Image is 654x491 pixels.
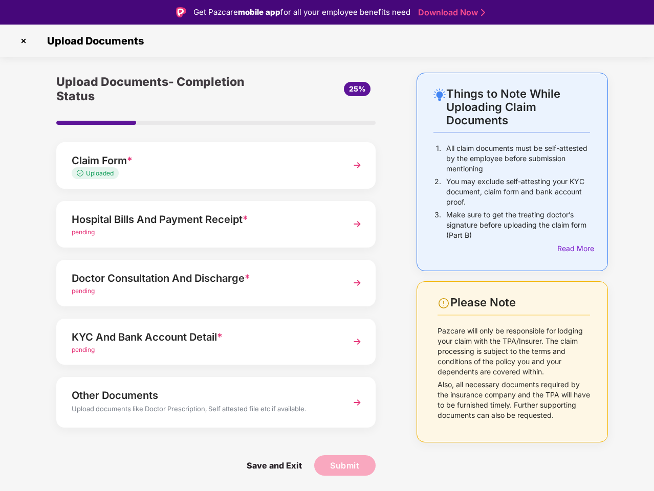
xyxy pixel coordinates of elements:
strong: mobile app [238,7,280,17]
img: svg+xml;base64,PHN2ZyBpZD0iTmV4dCIgeG1sbnM9Imh0dHA6Ly93d3cudzMub3JnLzIwMDAvc3ZnIiB3aWR0aD0iMzYiIG... [348,215,366,233]
div: Doctor Consultation And Discharge [72,270,336,286]
img: svg+xml;base64,PHN2ZyBpZD0iTmV4dCIgeG1sbnM9Imh0dHA6Ly93d3cudzMub3JnLzIwMDAvc3ZnIiB3aWR0aD0iMzYiIG... [348,156,366,174]
img: svg+xml;base64,PHN2ZyBpZD0iQ3Jvc3MtMzJ4MzIiIHhtbG5zPSJodHRwOi8vd3d3LnczLm9yZy8yMDAwL3N2ZyIgd2lkdG... [15,33,32,49]
p: Pazcare will only be responsible for lodging your claim with the TPA/Insurer. The claim processin... [438,326,590,377]
img: Logo [176,7,186,17]
p: 3. [434,210,441,240]
span: pending [72,228,95,236]
div: Things to Note While Uploading Claim Documents [446,87,590,127]
span: pending [72,346,95,353]
img: svg+xml;base64,PHN2ZyBpZD0iTmV4dCIgeG1sbnM9Imh0dHA6Ly93d3cudzMub3JnLzIwMDAvc3ZnIiB3aWR0aD0iMzYiIG... [348,274,366,292]
div: Read More [557,243,590,254]
img: svg+xml;base64,PHN2ZyBpZD0iV2FybmluZ18tXzI0eDI0IiBkYXRhLW5hbWU9Ildhcm5pbmcgLSAyNHgyNCIgeG1sbnM9Im... [438,297,450,309]
p: Also, all necessary documents required by the insurance company and the TPA will have to be furni... [438,380,590,420]
div: KYC And Bank Account Detail [72,329,336,345]
p: All claim documents must be self-attested by the employee before submission mentioning [446,143,590,174]
img: svg+xml;base64,PHN2ZyB4bWxucz0iaHR0cDovL3d3dy53My5vcmcvMjAwMC9zdmciIHdpZHRoPSIxMy4zMzMiIGhlaWdodD... [77,170,86,176]
p: You may exclude self-attesting your KYC document, claim form and bank account proof. [446,176,590,207]
span: 25% [349,84,365,93]
div: Claim Form [72,152,336,169]
div: Upload documents like Doctor Prescription, Self attested file etc if available. [72,404,336,417]
img: svg+xml;base64,PHN2ZyB4bWxucz0iaHR0cDovL3d3dy53My5vcmcvMjAwMC9zdmciIHdpZHRoPSIyNC4wOTMiIGhlaWdodD... [433,88,446,101]
button: Submit [314,455,376,476]
img: Stroke [481,7,485,18]
span: pending [72,287,95,295]
img: svg+xml;base64,PHN2ZyBpZD0iTmV4dCIgeG1sbnM9Imh0dHA6Ly93d3cudzMub3JnLzIwMDAvc3ZnIiB3aWR0aD0iMzYiIG... [348,332,366,351]
div: Get Pazcare for all your employee benefits need [193,6,410,18]
a: Download Now [418,7,482,18]
img: svg+xml;base64,PHN2ZyBpZD0iTmV4dCIgeG1sbnM9Imh0dHA6Ly93d3cudzMub3JnLzIwMDAvc3ZnIiB3aWR0aD0iMzYiIG... [348,393,366,412]
p: Make sure to get the treating doctor’s signature before uploading the claim form (Part B) [446,210,590,240]
span: Uploaded [86,169,114,177]
div: Other Documents [72,387,336,404]
div: Please Note [450,296,590,309]
p: 1. [436,143,441,174]
p: 2. [434,176,441,207]
span: Upload Documents [37,35,149,47]
div: Hospital Bills And Payment Receipt [72,211,336,228]
span: Save and Exit [236,455,312,476]
div: Upload Documents- Completion Status [56,73,269,105]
